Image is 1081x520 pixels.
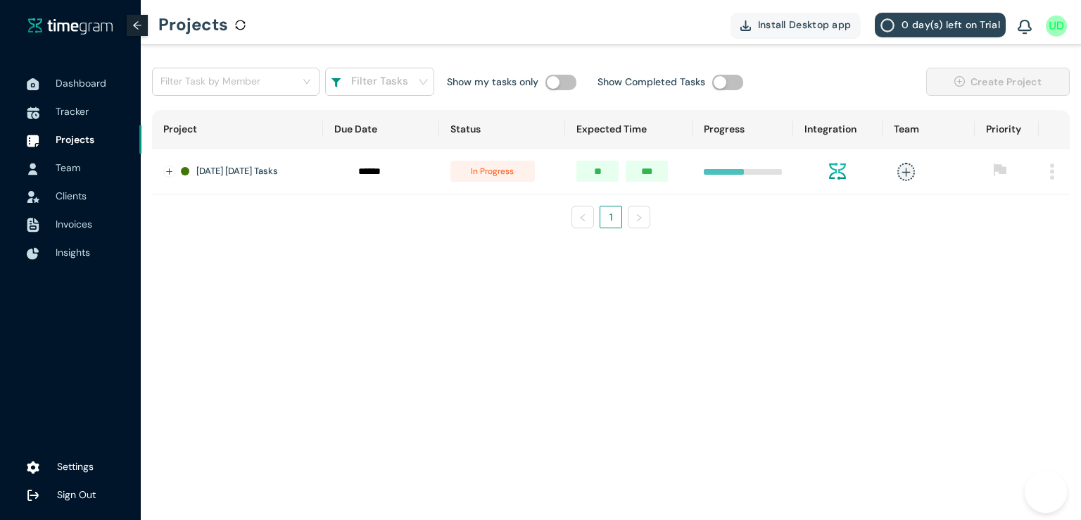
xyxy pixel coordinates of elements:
span: Dashboard [56,77,106,89]
h1: Projects [158,4,228,46]
button: plus-circleCreate Project [926,68,1070,96]
iframe: Toggle Customer Support [1025,471,1067,513]
li: Next Page [628,206,650,228]
th: Priority [975,110,1039,149]
img: TimeTrackerIcon [27,106,39,119]
span: right [635,213,643,222]
span: arrow-left [132,20,142,30]
span: 0 day(s) left on Trial [902,17,1000,32]
span: in progress [450,161,535,182]
span: Tracker [56,105,89,118]
img: InvoiceIcon [27,218,39,233]
button: right [628,206,650,228]
th: Team [883,110,975,149]
li: Previous Page [571,206,594,228]
h1: [DATE] [DATE] Tasks [196,164,278,178]
img: ProjectIcon [27,135,39,147]
th: Due Date [323,110,439,149]
span: Settings [57,460,94,473]
img: timegram [28,18,113,35]
button: 0 day(s) left on Trial [875,13,1006,37]
th: Integration [793,110,883,149]
span: Clients [56,190,87,202]
button: left [571,206,594,228]
th: Status [439,110,565,149]
img: UserIcon [27,163,39,175]
img: BellIcon [1018,20,1032,35]
h1: Show Completed Tasks [598,74,705,89]
span: plus [897,163,915,180]
span: Sign Out [57,488,96,501]
li: 1 [600,206,622,228]
button: Install Desktop app [731,13,861,37]
img: filterIcon [331,78,341,88]
div: [DATE] [DATE] Tasks [181,164,312,178]
span: Insights [56,246,90,259]
span: Install Desktop app [758,17,852,32]
img: InvoiceIcon [27,191,39,203]
img: UserIcon [1046,16,1067,37]
h1: Filter Tasks [351,73,408,90]
img: logOut.ca60ddd252d7bab9102ea2608abe0238.svg [27,489,39,502]
span: Team [56,161,80,174]
img: integration [829,163,846,180]
h1: Show my tasks only [447,74,538,89]
a: timegram [28,17,113,35]
th: Expected Time [565,110,692,149]
th: Progress [693,110,793,149]
th: Project [152,110,323,149]
a: 1 [600,206,621,228]
span: left [579,213,587,222]
img: InsightsIcon [27,247,39,260]
span: sync [235,20,246,30]
span: Invoices [56,218,92,230]
span: Projects [56,133,94,146]
img: settings.78e04af822cf15d41b38c81147b09f22.svg [27,461,39,475]
button: Expand row [164,166,175,178]
span: down [418,77,429,87]
img: MenuIcon.83052f96084528689178504445afa2f4.svg [1050,163,1054,180]
span: flag [993,163,1007,177]
img: DownloadApp [740,20,751,31]
img: DashboardIcon [27,78,39,91]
